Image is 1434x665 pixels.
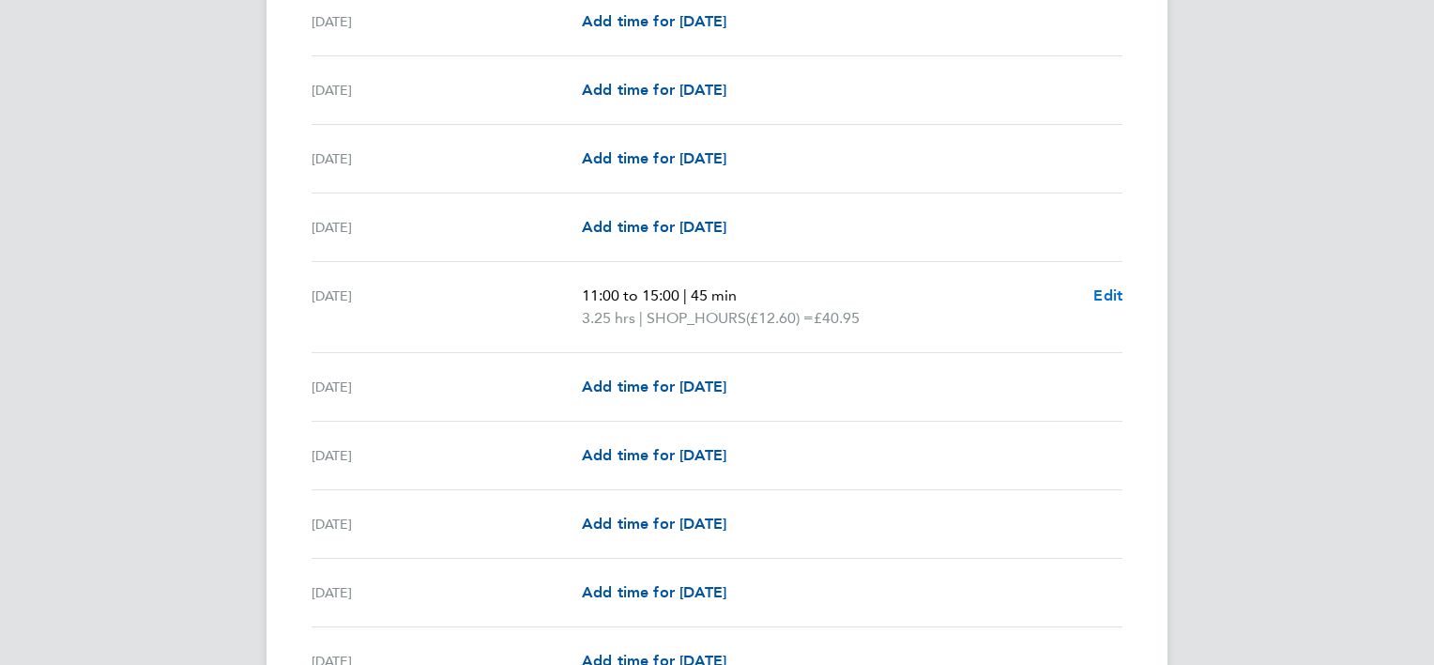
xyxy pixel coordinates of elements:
[582,149,726,167] span: Add time for [DATE]
[312,216,582,239] div: [DATE]
[312,376,582,398] div: [DATE]
[647,307,746,330] span: SHOP_HOURS
[582,581,726,604] a: Add time for [DATE]
[582,286,679,304] span: 11:00 to 15:00
[582,376,726,398] a: Add time for [DATE]
[582,12,726,30] span: Add time for [DATE]
[582,218,726,236] span: Add time for [DATE]
[312,513,582,535] div: [DATE]
[582,10,726,33] a: Add time for [DATE]
[582,583,726,601] span: Add time for [DATE]
[1093,286,1122,304] span: Edit
[814,309,860,327] span: £40.95
[582,81,726,99] span: Add time for [DATE]
[312,79,582,101] div: [DATE]
[1093,285,1122,307] a: Edit
[582,147,726,170] a: Add time for [DATE]
[582,446,726,464] span: Add time for [DATE]
[746,309,814,327] span: (£12.60) =
[582,515,726,533] span: Add time for [DATE]
[582,444,726,467] a: Add time for [DATE]
[582,309,635,327] span: 3.25 hrs
[691,286,737,304] span: 45 min
[312,444,582,467] div: [DATE]
[582,216,726,239] a: Add time for [DATE]
[312,285,582,330] div: [DATE]
[582,79,726,101] a: Add time for [DATE]
[312,10,582,33] div: [DATE]
[312,581,582,604] div: [DATE]
[582,378,726,395] span: Add time for [DATE]
[582,513,726,535] a: Add time for [DATE]
[639,309,643,327] span: |
[312,147,582,170] div: [DATE]
[683,286,687,304] span: |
